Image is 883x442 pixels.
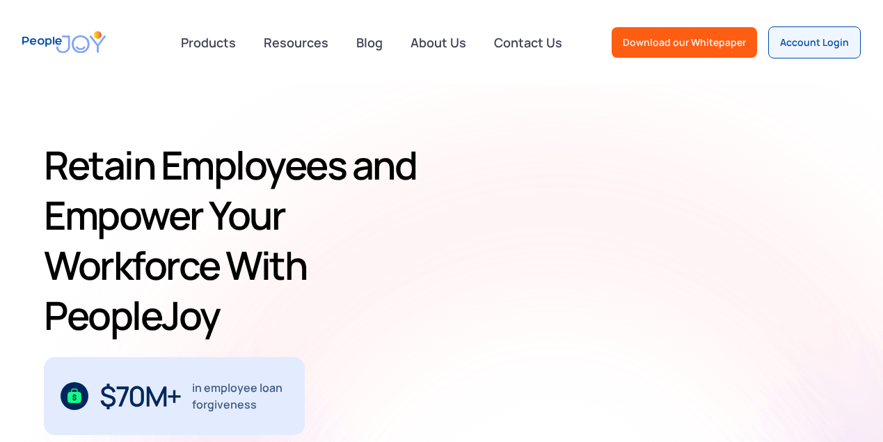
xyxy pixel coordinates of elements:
[44,357,305,435] div: 1 / 3
[486,27,571,58] a: Contact Us
[255,27,337,58] a: Resources
[623,35,746,49] div: Download our Whitepaper
[100,385,181,407] div: $70M+
[173,29,244,56] div: Products
[402,27,475,58] a: About Us
[768,26,861,58] a: Account Login
[22,22,106,62] a: home
[348,27,391,58] a: Blog
[780,35,849,49] div: Account Login
[612,27,757,58] a: Download our Whitepaper
[192,379,289,413] div: in employee loan forgiveness
[44,140,453,340] h1: Retain Employees and Empower Your Workforce With PeopleJoy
